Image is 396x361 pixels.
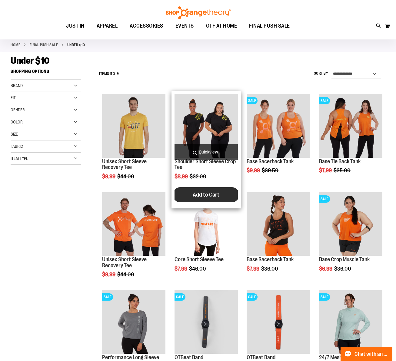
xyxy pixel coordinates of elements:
[11,144,23,149] span: Fabric
[169,19,200,33] a: EVENTS
[319,195,330,203] span: SALE
[247,293,258,301] span: SALE
[189,266,207,272] span: $46.00
[247,192,310,257] a: Product image for Base Racerback Tank
[99,189,168,293] div: product
[109,72,111,76] span: 1
[319,192,382,257] a: Product image for Base Crop Muscle TankSALE
[102,174,116,180] span: $9.99
[130,19,163,33] span: ACCESSORIES
[334,167,351,174] span: $35.00
[175,94,238,158] a: Product image for Shoulder Short Sleeve Crop Tee
[165,6,231,19] img: Shop Orangetheory
[173,187,239,202] button: Add to Cart
[247,158,294,164] a: Base Racerback Tank
[243,19,296,33] a: FINAL PUSH SALE
[102,256,147,268] a: Unisex Short Sleeve Recovery Tee
[102,272,116,278] span: $9.99
[319,94,382,157] img: Product image for Base Tie Back Tank
[247,290,310,355] a: OTBeat BandSALE
[102,158,147,170] a: Unisex Short Sleeve Recovery Tee
[175,174,189,180] span: $8.99
[67,42,85,48] strong: Under $10
[319,266,333,272] span: $6.99
[117,272,135,278] span: $44.00
[244,189,313,287] div: product
[319,158,361,164] a: Base Tie Back Tank
[66,19,85,33] span: JUST IN
[247,354,275,360] a: OTBeat Band
[175,290,238,355] a: OTBeat BandSALE
[319,94,382,158] a: Product image for Base Tie Back TankSALE
[124,19,169,33] a: ACCESSORIES
[11,42,20,48] a: Home
[171,189,241,287] div: product
[11,120,23,124] span: Color
[319,97,330,104] span: SALE
[97,19,118,33] span: APPAREL
[175,256,224,262] a: Core Short Sleeve Tee
[175,144,238,160] a: Quickview
[102,293,113,301] span: SALE
[247,94,310,157] img: Product image for Base Racerback Tank
[247,192,310,256] img: Product image for Base Racerback Tank
[175,94,238,157] img: Product image for Shoulder Short Sleeve Crop Tee
[244,91,313,189] div: product
[175,192,238,257] a: Product image for Core Short Sleeve Tee
[319,167,333,174] span: $7.99
[175,290,238,354] img: OTBeat Band
[206,19,237,33] span: OTF AT HOME
[102,290,165,355] a: Product image for Performance Long Sleeve Crop TeeSALE
[247,266,260,272] span: $7.99
[11,156,28,161] span: Item Type
[99,69,119,79] h2: Items to
[200,19,243,33] a: OTF AT HOME
[249,19,290,33] span: FINAL PUSH SALE
[11,95,16,100] span: Fit
[115,72,119,76] span: 19
[354,351,389,357] span: Chat with an Expert
[11,107,25,112] span: Gender
[102,290,165,354] img: Product image for Performance Long Sleeve Crop Tee
[171,91,241,208] div: product
[341,347,393,361] button: Chat with an Expert
[319,290,382,354] img: 24/7 Mesh Long Sleeve Tee
[247,290,310,354] img: OTBeat Band
[102,192,165,256] img: Product image for Unisex Short Sleeve Recovery Tee
[319,256,370,262] a: Base Crop Muscle Tank
[175,266,188,272] span: $7.99
[261,266,279,272] span: $36.00
[175,192,238,256] img: Product image for Core Short Sleeve Tee
[117,174,135,180] span: $44.00
[11,66,81,80] strong: Shopping Options
[91,19,124,33] a: APPAREL
[334,266,352,272] span: $36.00
[102,94,165,157] img: Product image for Unisex Short Sleeve Recovery Tee
[175,19,194,33] span: EVENTS
[247,94,310,158] a: Product image for Base Racerback TankSALE
[175,293,185,301] span: SALE
[262,167,279,174] span: $39.50
[319,354,378,360] a: 24/7 Mesh Long Sleeve Tee
[30,42,58,48] a: FINAL PUSH SALE
[316,189,385,287] div: product
[175,354,203,360] a: OTBeat Band
[11,83,23,88] span: Brand
[247,97,258,104] span: SALE
[247,256,294,262] a: Base Racerback Tank
[190,174,207,180] span: $32.00
[247,167,261,174] span: $9.99
[99,91,168,195] div: product
[11,132,18,137] span: Size
[193,191,219,198] span: Add to Cart
[319,192,382,256] img: Product image for Base Crop Muscle Tank
[102,192,165,257] a: Product image for Unisex Short Sleeve Recovery Tee
[314,71,328,76] label: Sort By
[102,94,165,158] a: Product image for Unisex Short Sleeve Recovery Tee
[60,19,91,33] a: JUST IN
[319,293,330,301] span: SALE
[175,158,236,170] a: Shoulder Short Sleeve Crop Tee
[316,91,385,189] div: product
[11,56,49,66] span: Under $10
